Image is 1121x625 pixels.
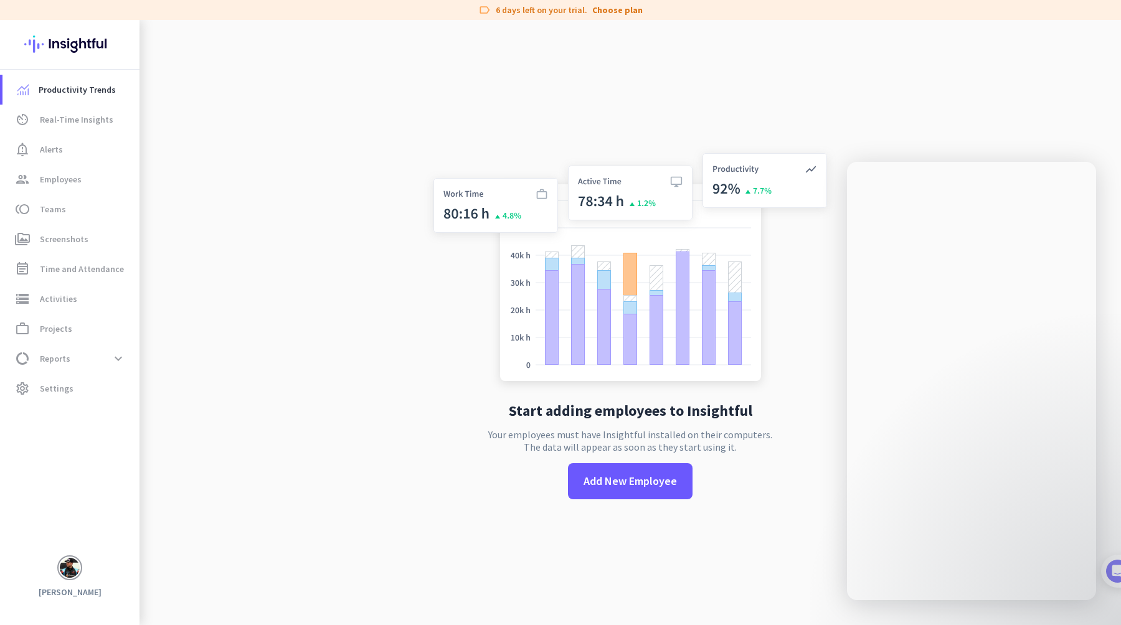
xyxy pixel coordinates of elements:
[15,232,30,247] i: perm_media
[15,172,30,187] i: group
[15,291,30,306] i: storage
[2,75,140,105] a: menu-itemProductivity Trends
[40,261,124,276] span: Time and Attendance
[2,105,140,134] a: av_timerReal-Time Insights
[40,232,88,247] span: Screenshots
[2,284,140,314] a: storageActivities
[15,112,30,127] i: av_timer
[584,473,677,489] span: Add New Employee
[40,351,70,366] span: Reports
[424,146,836,393] img: no-search-results
[15,321,30,336] i: work_outline
[847,162,1096,600] iframe: Intercom live chat
[15,142,30,157] i: notification_important
[40,112,113,127] span: Real-Time Insights
[40,202,66,217] span: Teams
[2,194,140,224] a: tollTeams
[592,4,643,16] a: Choose plan
[60,558,80,578] img: avatar
[2,314,140,344] a: work_outlineProjects
[17,84,29,95] img: menu-item
[15,202,30,217] i: toll
[2,344,140,374] a: data_usageReportsexpand_more
[107,347,130,370] button: expand_more
[509,403,752,418] h2: Start adding employees to Insightful
[40,291,77,306] span: Activities
[15,351,30,366] i: data_usage
[15,261,30,276] i: event_note
[2,254,140,284] a: event_noteTime and Attendance
[2,224,140,254] a: perm_mediaScreenshots
[2,134,140,164] a: notification_importantAlerts
[39,82,116,97] span: Productivity Trends
[2,164,140,194] a: groupEmployees
[40,321,72,336] span: Projects
[40,172,82,187] span: Employees
[40,381,73,396] span: Settings
[2,374,140,403] a: settingsSettings
[15,381,30,396] i: settings
[40,142,63,157] span: Alerts
[24,20,115,68] img: Insightful logo
[568,463,693,499] button: Add New Employee
[478,4,491,16] i: label
[488,428,772,453] p: Your employees must have Insightful installed on their computers. The data will appear as soon as...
